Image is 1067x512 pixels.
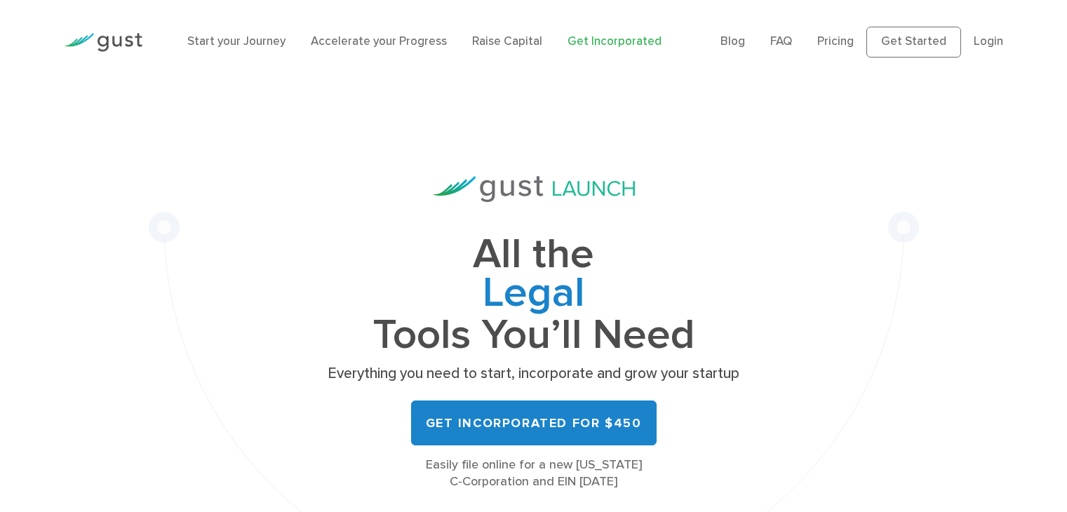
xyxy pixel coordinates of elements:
[323,364,744,384] p: Everything you need to start, incorporate and grow your startup
[433,176,635,202] img: Gust Launch Logo
[817,34,854,48] a: Pricing
[411,400,657,445] a: Get Incorporated for $450
[323,457,744,490] div: Easily file online for a new [US_STATE] C-Corporation and EIN [DATE]
[187,34,286,48] a: Start your Journey
[323,236,744,354] h1: All the Tools You’ll Need
[568,34,662,48] a: Get Incorporated
[720,34,745,48] a: Blog
[323,274,744,316] span: Legal
[866,27,961,58] a: Get Started
[64,33,142,52] img: Gust Logo
[974,34,1003,48] a: Login
[311,34,447,48] a: Accelerate your Progress
[472,34,542,48] a: Raise Capital
[770,34,792,48] a: FAQ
